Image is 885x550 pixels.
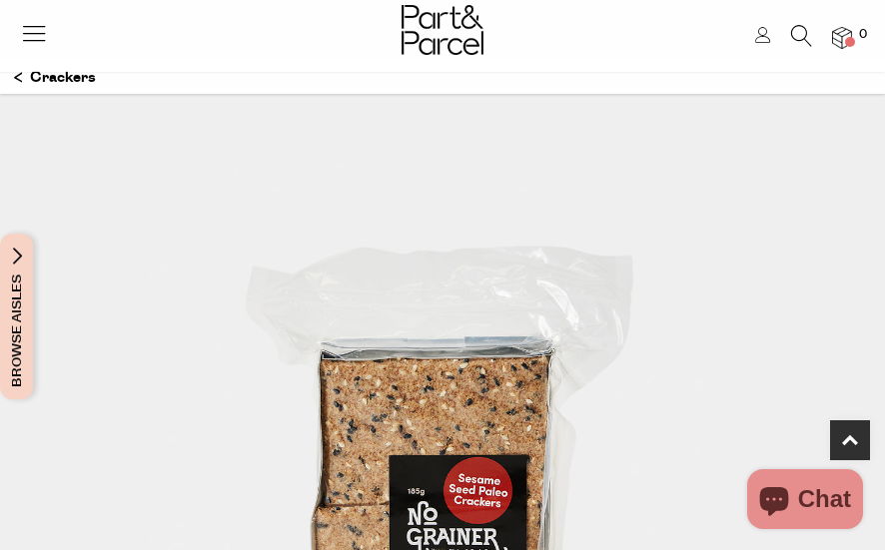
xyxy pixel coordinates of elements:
span: 0 [854,26,872,44]
img: Part&Parcel [402,5,483,55]
a: 0 [832,27,852,48]
a: Crackers [14,61,96,95]
inbox-online-store-chat: Shopify online store chat [741,469,869,534]
span: Browse Aisles [6,234,28,399]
